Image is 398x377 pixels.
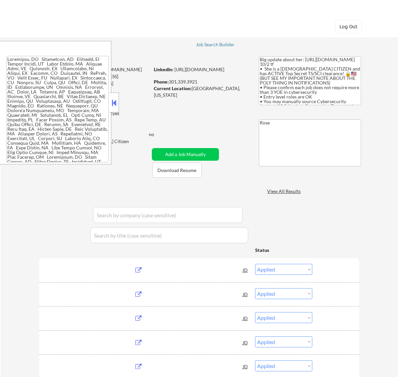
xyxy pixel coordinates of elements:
[242,336,249,348] div: JD
[152,163,202,178] button: Download Resume
[267,188,303,195] div: View All Results
[93,207,243,223] input: Search by company (case sensitive)
[242,264,249,276] div: JD
[154,85,248,98] div: [GEOGRAPHIC_DATA], [US_STATE]
[335,20,362,33] button: Log Out
[154,79,169,85] strong: Phone:
[149,131,168,138] div: no
[154,79,248,85] div: 301.339.3921
[154,86,192,91] strong: Current Location:
[152,148,219,161] button: Add a Job Manually
[174,67,224,72] a: [URL][DOMAIN_NAME]
[242,288,249,300] div: JD
[196,42,235,49] a: Job Search Builder
[154,67,173,72] strong: LinkedIn:
[242,312,249,324] div: JD
[196,42,235,47] div: Job Search Builder
[255,244,312,256] div: Status
[242,360,249,372] div: JD
[90,227,248,243] input: Search by title (case sensitive)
